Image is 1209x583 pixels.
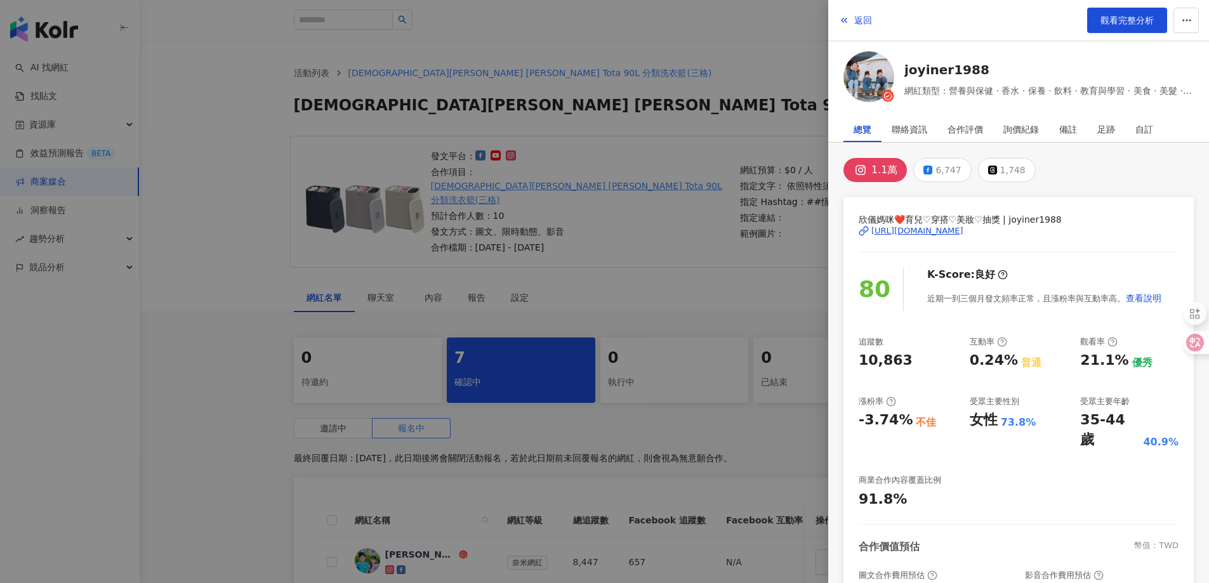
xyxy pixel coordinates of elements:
div: K-Score : [927,268,1008,282]
div: 73.8% [1001,416,1036,429]
button: 1,748 [978,158,1036,182]
div: 0.24% [970,351,1018,370]
div: 合作價值預估 [859,540,920,554]
div: 良好 [975,268,995,282]
div: 合作評價 [948,117,983,142]
div: 6,747 [935,161,961,179]
span: 欣儀媽咪❤️育兒♡穿搭♡美妝♡抽獎 | joyiner1988 [859,213,1179,226]
div: 詢價紀錄 [1003,117,1039,142]
div: 商業合作內容覆蓋比例 [859,475,941,486]
button: 6,747 [913,158,971,182]
div: 女性 [970,410,998,430]
div: 圖文合作費用預估 [859,570,937,581]
a: [URL][DOMAIN_NAME] [859,225,1179,237]
div: 近期一到三個月發文頻率正常，且漲粉率與互動率高。 [927,285,1162,311]
div: 足跡 [1097,117,1115,142]
button: 返回 [838,8,873,33]
a: joyiner1988 [904,61,1194,79]
div: 總覽 [854,117,871,142]
span: 網紅類型：營養與保健 · 香水 · 保養 · 飲料 · 教育與學習 · 美食 · 美髮 · 醫療與健康 [904,84,1194,98]
img: KOL Avatar [843,51,894,102]
div: 1.1萬 [871,161,897,179]
div: 普通 [1021,356,1041,370]
div: 受眾主要年齡 [1080,396,1130,407]
div: 影音合作費用預估 [1025,570,1104,581]
button: 1.1萬 [843,158,907,182]
div: 91.8% [859,490,907,509]
div: 1,748 [1000,161,1026,179]
div: -3.74% [859,410,913,430]
div: 觀看率 [1080,336,1118,348]
button: 查看說明 [1125,285,1162,311]
div: 優秀 [1132,356,1153,370]
span: 查看說明 [1126,293,1161,303]
div: 不佳 [916,416,936,429]
a: 觀看完整分析 [1087,8,1167,33]
span: 觀看完整分析 [1100,15,1154,25]
div: 80 [859,272,890,308]
a: KOL Avatar [843,51,894,107]
div: 互動率 [970,336,1007,348]
div: [URL][DOMAIN_NAME] [871,225,963,237]
div: 自訂 [1135,117,1153,142]
div: 幣值：TWD [1134,540,1179,554]
div: 35-44 歲 [1080,410,1140,450]
div: 追蹤數 [859,336,883,348]
div: 聯絡資訊 [892,117,927,142]
span: 返回 [854,15,872,25]
div: 10,863 [859,351,913,370]
div: 21.1% [1080,351,1128,370]
div: 40.9% [1143,435,1179,449]
div: 受眾主要性別 [970,396,1019,407]
div: 備註 [1059,117,1077,142]
div: 漲粉率 [859,396,896,407]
